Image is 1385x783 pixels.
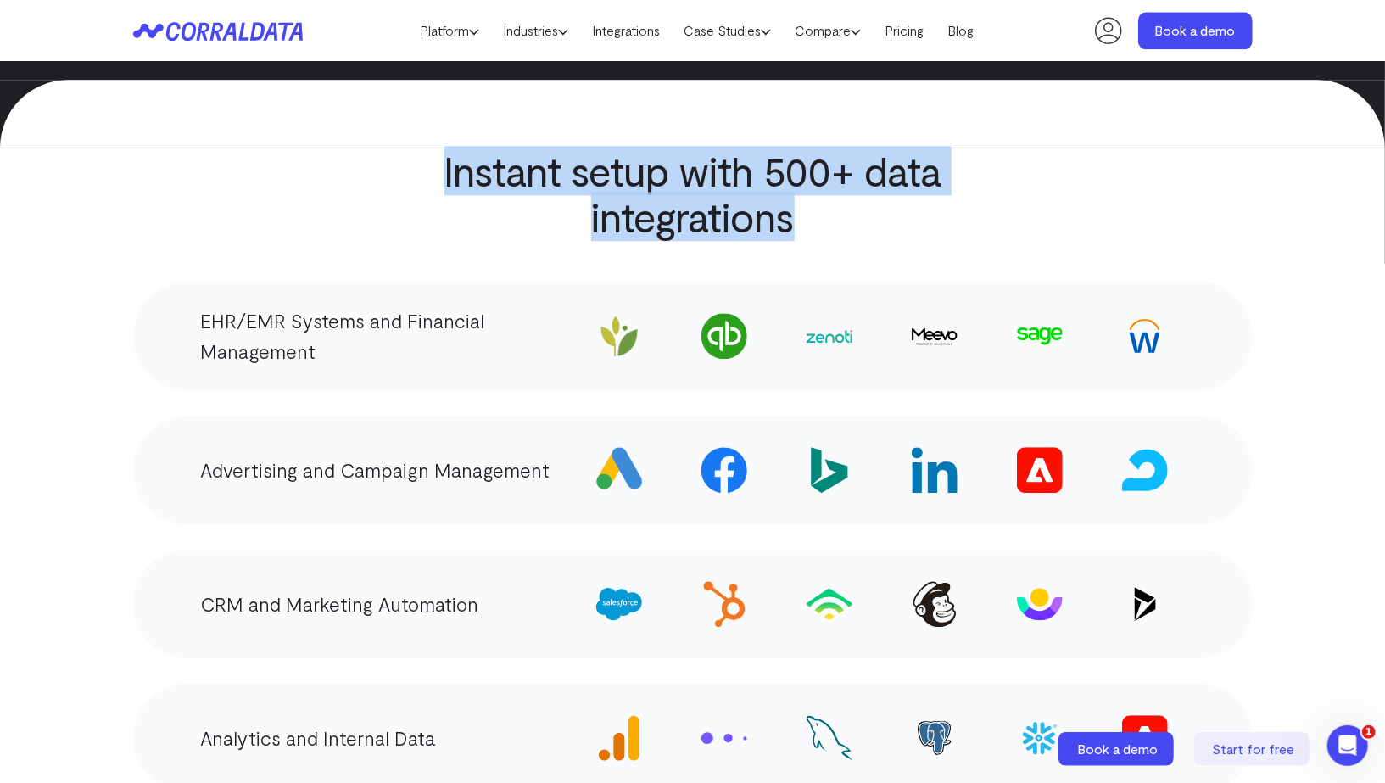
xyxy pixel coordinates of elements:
[201,589,479,619] p: CRM and Marketing Automation
[1078,741,1159,757] span: Book a demo
[1213,741,1295,757] span: Start for free
[935,18,986,43] a: Blog
[873,18,935,43] a: Pricing
[1194,732,1313,766] a: Start for free
[580,18,672,43] a: Integrations
[347,148,1039,239] h2: Instant setup with 500+ data integrations
[408,18,491,43] a: Platform
[1327,725,1368,766] iframe: Intercom live chat
[672,18,783,43] a: Case Studies
[201,723,436,753] p: Analytics and Internal Data
[1362,725,1376,739] span: 1
[201,455,550,485] p: Advertising and Campaign Management
[1058,732,1177,766] a: Book a demo
[201,305,579,366] p: EHR/EMR Systems and Financial Management
[1138,12,1253,49] a: Book a demo
[783,18,873,43] a: Compare
[491,18,580,43] a: Industries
